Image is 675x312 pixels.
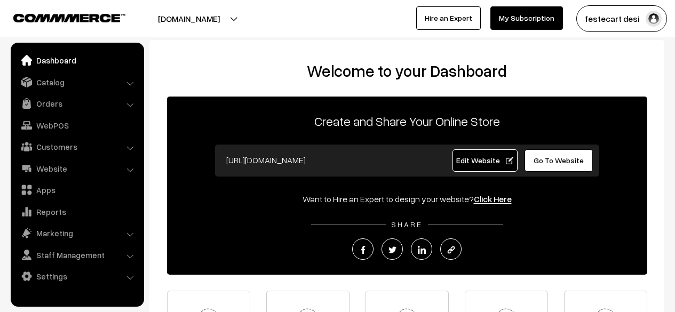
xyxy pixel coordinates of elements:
[160,61,654,81] h2: Welcome to your Dashboard
[534,156,584,165] span: Go To Website
[167,193,647,205] div: Want to Hire an Expert to design your website?
[13,137,140,156] a: Customers
[13,245,140,265] a: Staff Management
[13,267,140,286] a: Settings
[13,73,140,92] a: Catalog
[576,5,667,32] button: festecart desi
[13,94,140,113] a: Orders
[490,6,563,30] a: My Subscription
[13,51,140,70] a: Dashboard
[13,116,140,135] a: WebPOS
[474,194,512,204] a: Click Here
[167,111,647,131] p: Create and Share Your Online Store
[646,11,662,27] img: user
[456,156,513,165] span: Edit Website
[13,223,140,243] a: Marketing
[525,149,593,172] a: Go To Website
[416,6,481,30] a: Hire an Expert
[13,202,140,221] a: Reports
[13,11,107,23] a: COMMMERCE
[386,220,428,229] span: SHARE
[13,180,140,199] a: Apps
[121,5,257,32] button: [DOMAIN_NAME]
[452,149,518,172] a: Edit Website
[13,14,125,22] img: COMMMERCE
[13,159,140,178] a: Website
